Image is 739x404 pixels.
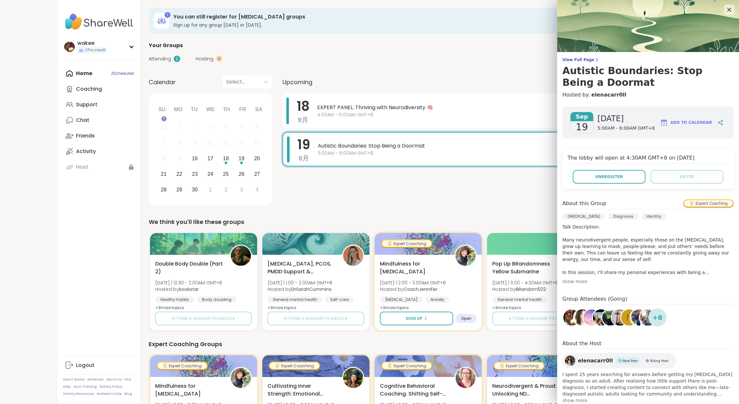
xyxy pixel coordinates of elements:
span: Autistic Boundaries: Stop Being a Doormat [318,142,661,150]
a: Coaching [63,81,135,97]
span: Neurodivergent & Proud: Unlocking ND Superpowers [492,382,560,398]
div: 2 [194,123,196,132]
div: Not available Sunday, September 7th, 2025 [157,136,171,150]
div: Activity [76,148,96,155]
div: Not available Monday, September 15th, 2025 [172,152,186,166]
div: Choose Tuesday, September 23rd, 2025 [188,167,202,181]
h4: Group Attendees (Going) [562,295,734,305]
div: 1 [165,12,170,18]
div: Not available Friday, September 5th, 2025 [234,121,248,135]
p: Talk Description: Many neurodivergent people, especially those on the [MEDICAL_DATA], grow up lea... [562,224,734,276]
div: Expert Coaching [495,363,544,369]
div: 8 [178,138,181,147]
div: Anxiety [425,296,450,303]
img: holly_AuDHD [631,309,647,326]
div: 22 [176,170,182,178]
div: 1 [178,123,181,132]
span: Attend a session to unlock [172,316,235,321]
div: Tu [187,102,201,117]
div: Choose Monday, September 29th, 2025 [172,183,186,197]
a: View Full PageAutistic Boundaries: Stop Being a Doormat [562,57,734,88]
span: 9月 [298,115,308,124]
span: Calendar [149,78,176,86]
span: Sign Up [406,316,422,321]
a: holly_AuDHD [630,308,648,327]
div: Choose Sunday, September 21st, 2025 [157,167,171,181]
div: 14 [161,154,167,163]
div: Not available Tuesday, September 9th, 2025 [188,136,202,150]
div: Not available Sunday, August 31st, 2025 [157,121,171,135]
div: Choose Thursday, October 2nd, 2025 [219,183,233,197]
a: Help [63,384,71,389]
div: Coaching [76,85,102,93]
div: Choose Wednesday, September 24th, 2025 [204,167,218,181]
a: CharIotte [582,308,601,327]
div: [MEDICAL_DATA] [380,296,423,303]
div: Not available Monday, September 8th, 2025 [172,136,186,150]
div: Choose Thursday, September 25th, 2025 [219,167,233,181]
span: 1 Pro credit [85,47,106,53]
a: Safety Resources [63,392,94,396]
img: CharIotte [583,309,600,326]
div: Self-care [325,296,354,303]
div: General mental health [492,296,547,303]
div: Choose Wednesday, September 17th, 2025 [204,152,218,166]
span: Pop Up BRandomness Yellow Submarine [492,260,560,276]
a: Host [63,159,135,175]
img: wakee [563,309,580,326]
span: Unregister [595,174,623,180]
a: Blog [124,392,132,396]
div: Sa [252,102,266,117]
div: Not available Thursday, September 4th, 2025 [219,121,233,135]
span: [DATE] | 1:00 - 2:00AM GMT+8 [268,280,332,286]
h3: You can still register for [MEDICAL_DATA] groups [173,13,600,20]
b: DrSarahCummins [291,286,332,293]
span: N [626,311,632,324]
a: N [620,308,638,327]
button: Enter [651,170,723,184]
div: Choose Friday, September 19th, 2025 [234,152,248,166]
div: Th [219,102,234,117]
span: 18 [297,97,309,115]
span: Attending [149,56,171,62]
span: EXPERT PANEL: Thriving with Neurodiversity 🧠 [317,104,662,111]
span: 4:00AM - 5:00AM GMT+8 [317,111,662,118]
a: Chat [63,112,135,128]
div: 6 [256,123,258,132]
div: 24 [207,170,213,178]
div: 18 [223,154,229,163]
a: Safety Policy [99,384,122,389]
span: Cognitive Behavioral Coaching: Shifting Self-Talk [380,382,447,398]
img: Rising Host [646,359,649,362]
span: Your Groups [149,42,183,49]
span: [DATE] | 12:30 - 2:00AM GMT+8 [155,280,222,286]
span: Mindfulness for [MEDICAL_DATA] [155,382,223,398]
div: Friends [76,132,95,139]
span: I spent 25 years searching for answers before getting my [MEDICAL_DATA] diagnosis as an adult. Af... [562,371,734,397]
button: Add to Calendar [657,115,715,130]
div: General mental health [268,296,322,303]
div: 13 [254,138,260,147]
div: 25 [223,170,229,178]
img: TiffanyVL [343,368,363,388]
div: Expert Coaching [382,241,432,247]
span: 19 [297,136,310,154]
a: MoonLeafRaQuel [601,308,620,327]
div: Host [76,163,88,171]
a: elenacarr0llelenacarr0llNew PeerNew PeerRising HostRising Host [562,353,676,369]
a: Activity [63,144,135,159]
a: nikkideane [573,308,591,327]
div: 4 [256,185,258,194]
img: ShareWell Logomark [660,119,668,126]
span: [DATE] | 2:00 - 3:00AM GMT+8 [380,280,446,286]
span: Add to Calendar [670,120,712,125]
a: Friends [63,128,135,144]
div: Choose Tuesday, September 16th, 2025 [188,152,202,166]
img: bella222 [593,309,609,326]
a: Redeem Code [97,392,122,396]
div: Fr [235,102,250,117]
span: Mindfulness for [MEDICAL_DATA] [380,260,447,276]
span: [DATE] [597,113,655,124]
h3: Sign up for any group [DATE] or [DATE]. [173,22,600,28]
div: 1 [209,185,212,194]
